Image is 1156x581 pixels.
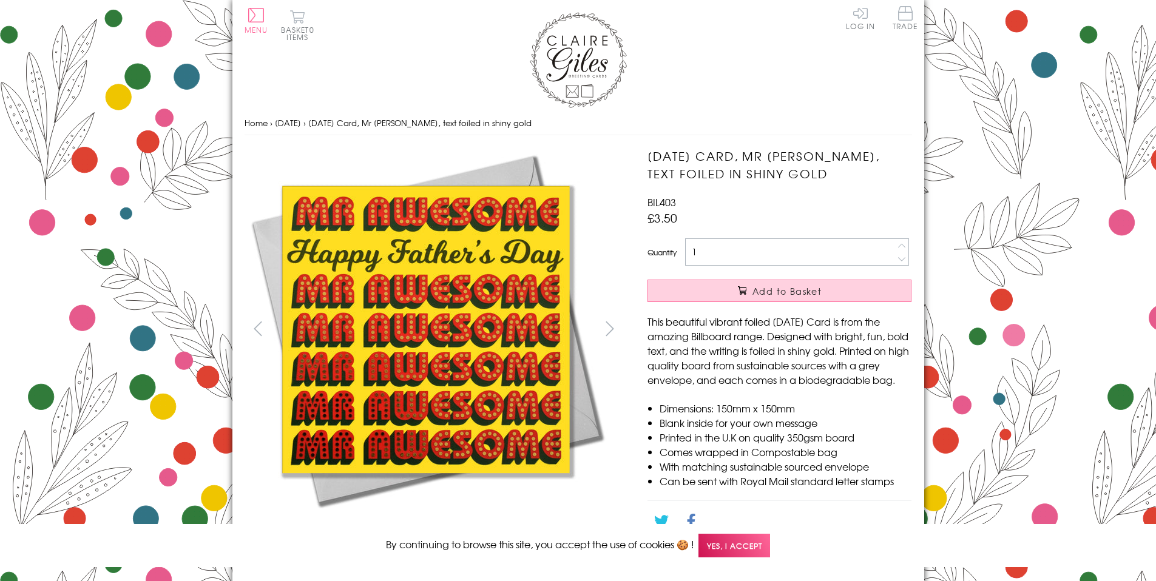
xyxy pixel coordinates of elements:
h1: [DATE] Card, Mr [PERSON_NAME], text foiled in shiny gold [647,147,911,183]
li: Dimensions: 150mm x 150mm [660,401,911,415]
span: Yes, I accept [698,534,770,557]
span: £3.50 [647,209,677,226]
span: BIL403 [647,195,676,209]
span: › [303,117,306,129]
a: Trade [893,6,918,32]
span: Add to Basket [752,285,822,297]
img: Father's Day Card, Mr Awesome, text foiled in shiny gold [623,147,987,511]
button: Menu [245,8,268,33]
li: With matching sustainable sourced envelope [660,459,911,474]
a: Log In [846,6,875,30]
span: › [270,117,272,129]
label: Quantity [647,247,677,258]
li: Comes wrapped in Compostable bag [660,445,911,459]
button: next [596,315,623,342]
li: Blank inside for your own message [660,415,911,430]
span: [DATE] Card, Mr [PERSON_NAME], text foiled in shiny gold [308,117,532,129]
li: Can be sent with Royal Mail standard letter stamps [660,474,911,488]
button: prev [245,315,272,342]
nav: breadcrumbs [245,111,912,136]
img: Father's Day Card, Mr Awesome, text foiled in shiny gold [244,147,608,511]
a: [DATE] [275,117,301,129]
span: Menu [245,24,268,35]
button: Basket0 items [281,10,314,41]
button: Add to Basket [647,280,911,302]
p: This beautiful vibrant foiled [DATE] Card is from the amazing Billboard range. Designed with brig... [647,314,911,387]
span: 0 items [286,24,314,42]
a: Home [245,117,268,129]
img: Claire Giles Greetings Cards [530,12,627,108]
li: Printed in the U.K on quality 350gsm board [660,430,911,445]
span: Trade [893,6,918,30]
